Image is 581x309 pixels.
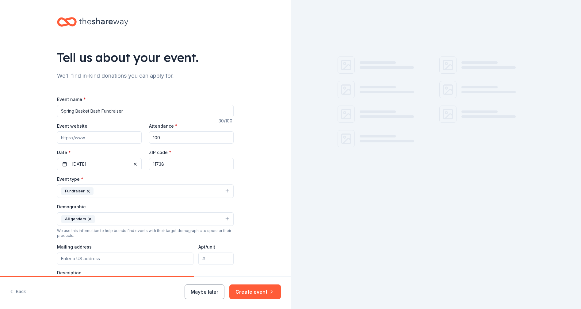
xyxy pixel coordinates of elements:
div: We'll find in-kind donations you can apply for. [57,71,234,81]
label: Event type [57,176,83,182]
button: All genders [57,212,234,226]
button: Back [10,285,26,298]
label: Demographic [57,204,86,210]
div: We use this information to help brands find events with their target demographic to sponsor their... [57,228,234,238]
input: 20 [149,131,234,144]
label: ZIP code [149,149,171,156]
div: 30 /100 [219,117,234,125]
input: # [198,253,234,265]
button: Fundraiser [57,184,234,198]
div: Fundraiser [61,187,94,195]
input: Spring Fundraiser [57,105,234,117]
label: Date [57,149,142,156]
label: Description [57,270,82,276]
button: Create event [229,284,281,299]
label: Apt/unit [198,244,215,250]
label: Attendance [149,123,178,129]
input: Enter a US address [57,253,193,265]
button: Maybe later [185,284,224,299]
div: All genders [61,215,95,223]
label: Event name [57,96,86,102]
button: [DATE] [57,158,142,170]
label: Mailing address [57,244,92,250]
label: Event website [57,123,87,129]
input: https://www... [57,131,142,144]
input: 12345 (U.S. only) [149,158,234,170]
div: Tell us about your event. [57,49,234,66]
